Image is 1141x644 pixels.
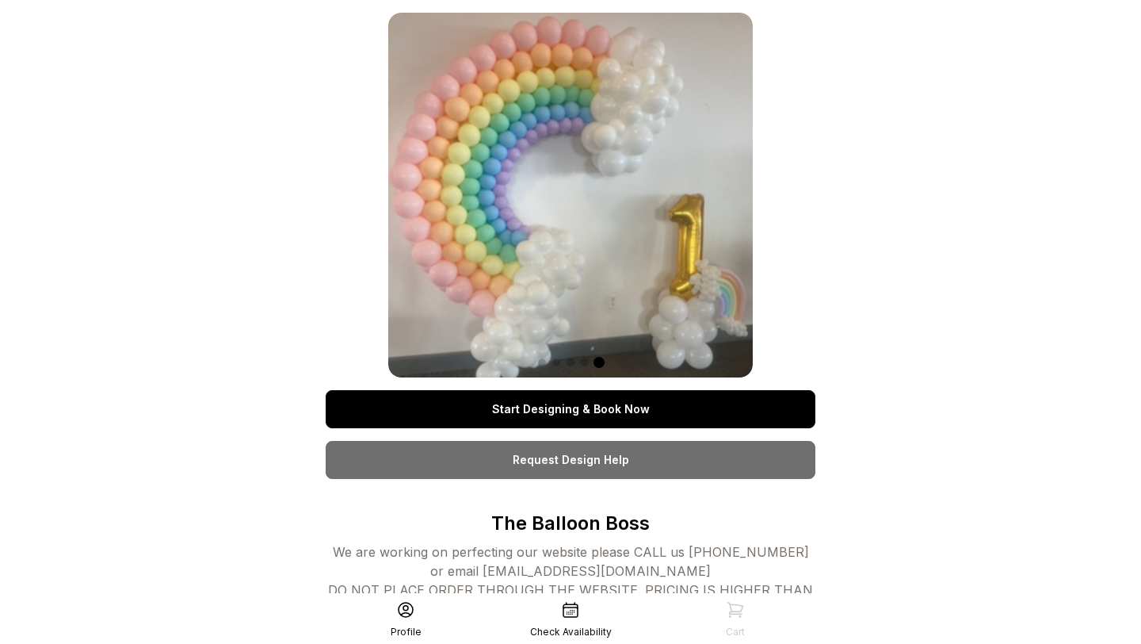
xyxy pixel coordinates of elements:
[326,441,815,479] a: Request Design Help
[530,626,612,638] div: Check Availability
[326,390,815,428] a: Start Designing & Book Now
[391,626,422,638] div: Profile
[326,511,815,536] p: The Balloon Boss
[726,626,745,638] div: Cart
